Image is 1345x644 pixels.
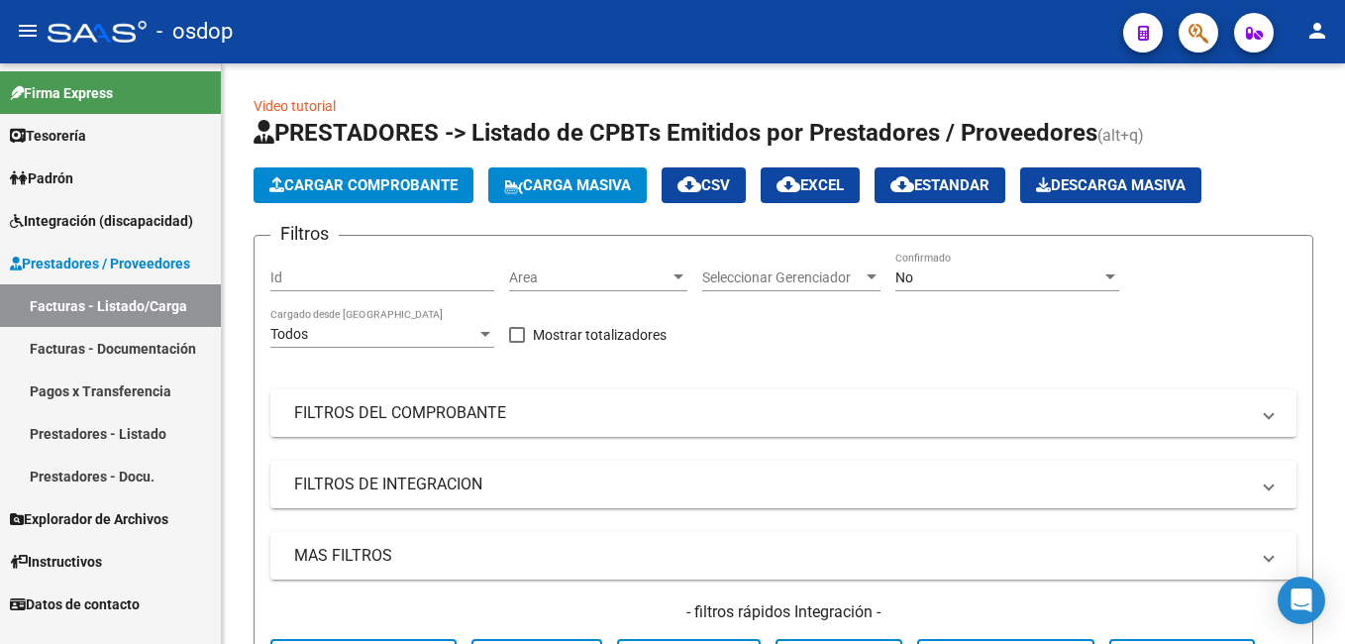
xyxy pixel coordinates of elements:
[776,176,844,194] span: EXCEL
[10,82,113,104] span: Firma Express
[254,167,473,203] button: Cargar Comprobante
[270,532,1296,580] mat-expansion-panel-header: MAS FILTROS
[270,220,339,248] h3: Filtros
[294,402,1249,424] mat-panel-title: FILTROS DEL COMPROBANTE
[890,176,989,194] span: Estandar
[294,474,1249,495] mat-panel-title: FILTROS DE INTEGRACION
[488,167,647,203] button: Carga Masiva
[270,389,1296,437] mat-expansion-panel-header: FILTROS DEL COMPROBANTE
[270,461,1296,508] mat-expansion-panel-header: FILTROS DE INTEGRACION
[10,253,190,274] span: Prestadores / Proveedores
[254,98,336,114] a: Video tutorial
[16,19,40,43] mat-icon: menu
[1097,126,1144,145] span: (alt+q)
[761,167,860,203] button: EXCEL
[890,172,914,196] mat-icon: cloud_download
[895,269,913,285] span: No
[10,508,168,530] span: Explorador de Archivos
[270,601,1296,623] h4: - filtros rápidos Integración -
[10,593,140,615] span: Datos de contacto
[156,10,233,54] span: - osdop
[677,176,730,194] span: CSV
[533,323,667,347] span: Mostrar totalizadores
[1020,167,1201,203] button: Descarga Masiva
[875,167,1005,203] button: Estandar
[10,210,193,232] span: Integración (discapacidad)
[776,172,800,196] mat-icon: cloud_download
[504,176,631,194] span: Carga Masiva
[509,269,670,286] span: Area
[270,326,308,342] span: Todos
[254,119,1097,147] span: PRESTADORES -> Listado de CPBTs Emitidos por Prestadores / Proveedores
[10,551,102,573] span: Instructivos
[1278,577,1325,624] div: Open Intercom Messenger
[662,167,746,203] button: CSV
[294,545,1249,567] mat-panel-title: MAS FILTROS
[269,176,458,194] span: Cargar Comprobante
[677,172,701,196] mat-icon: cloud_download
[1020,167,1201,203] app-download-masive: Descarga masiva de comprobantes (adjuntos)
[10,167,73,189] span: Padrón
[702,269,863,286] span: Seleccionar Gerenciador
[1305,19,1329,43] mat-icon: person
[10,125,86,147] span: Tesorería
[1036,176,1186,194] span: Descarga Masiva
